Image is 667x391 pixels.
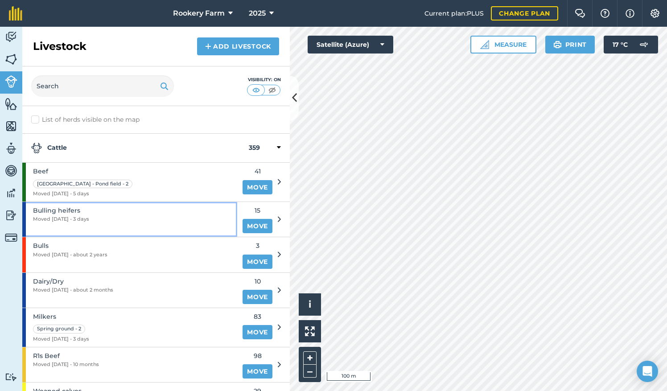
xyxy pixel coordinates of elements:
[22,163,237,202] a: Beef[GEOGRAPHIC_DATA] - Pond field - 2Moved [DATE] - 5 days
[173,8,225,19] span: Rookery Farm
[243,255,272,269] a: Move
[9,6,22,21] img: fieldmargin Logo
[637,361,658,382] div: Open Intercom Messenger
[249,8,266,19] span: 2025
[22,347,237,382] a: R1s BeefMoved [DATE] - 10 months
[650,9,660,18] img: A cog icon
[22,202,237,237] a: Bulling heifersMoved [DATE] - 3 days
[33,166,134,176] span: Beef
[5,209,17,222] img: svg+xml;base64,PD94bWwgdmVyc2lvbj0iMS4wIiBlbmNvZGluZz0idXRmLTgiPz4KPCEtLSBHZW5lcmF0b3I6IEFkb2JlIE...
[33,335,89,343] span: Moved [DATE] - 3 days
[5,53,17,66] img: svg+xml;base64,PHN2ZyB4bWxucz0iaHR0cDovL3d3dy53My5vcmcvMjAwMC9zdmciIHdpZHRoPSI1NiIgaGVpZ2h0PSI2MC...
[243,325,272,339] a: Move
[491,6,558,21] a: Change plan
[575,9,585,18] img: Two speech bubbles overlapping with the left bubble in the forefront
[303,365,317,378] button: –
[33,361,99,369] span: Moved [DATE] - 10 months
[243,219,272,233] a: Move
[33,215,89,223] span: Moved [DATE] - 3 days
[5,97,17,111] img: svg+xml;base64,PHN2ZyB4bWxucz0iaHR0cDovL3d3dy53My5vcmcvMjAwMC9zdmciIHdpZHRoPSI1NiIgaGVpZ2h0PSI2MC...
[33,206,89,215] span: Bulling heifers
[249,143,260,153] strong: 359
[22,308,237,347] a: MilkersSpring ground - 2Moved [DATE] - 3 days
[33,241,107,251] span: Bulls
[243,351,272,361] span: 98
[33,286,113,294] span: Moved [DATE] - about 2 months
[247,76,281,83] div: Visibility: On
[33,251,107,259] span: Moved [DATE] - about 2 years
[33,325,85,333] div: Spring ground - 2
[31,143,249,153] strong: Cattle
[470,36,536,54] button: Measure
[22,273,237,308] a: Dairy/DryMoved [DATE] - about 2 months
[243,276,272,286] span: 10
[626,8,634,19] img: svg+xml;base64,PHN2ZyB4bWxucz0iaHR0cDovL3d3dy53My5vcmcvMjAwMC9zdmciIHdpZHRoPSIxNyIgaGVpZ2h0PSIxNy...
[243,180,272,194] a: Move
[243,206,272,215] span: 15
[5,119,17,133] img: svg+xml;base64,PHN2ZyB4bWxucz0iaHR0cDovL3d3dy53My5vcmcvMjAwMC9zdmciIHdpZHRoPSI1NiIgaGVpZ2h0PSI2MC...
[5,142,17,155] img: svg+xml;base64,PD94bWwgdmVyc2lvbj0iMS4wIiBlbmNvZGluZz0idXRmLTgiPz4KPCEtLSBHZW5lcmF0b3I6IEFkb2JlIE...
[600,9,610,18] img: A question mark icon
[197,37,279,55] a: Add Livestock
[613,36,628,54] span: 17 ° C
[31,115,281,124] label: List of herds visible on the map
[308,36,393,54] button: Satellite (Azure)
[5,231,17,244] img: svg+xml;base64,PD94bWwgdmVyc2lvbj0iMS4wIiBlbmNvZGluZz0idXRmLTgiPz4KPCEtLSBHZW5lcmF0b3I6IEFkb2JlIE...
[309,299,311,310] span: i
[243,241,272,251] span: 3
[5,373,17,381] img: svg+xml;base64,PD94bWwgdmVyc2lvbj0iMS4wIiBlbmNvZGluZz0idXRmLTgiPz4KPCEtLSBHZW5lcmF0b3I6IEFkb2JlIE...
[305,326,315,336] img: Four arrows, one pointing top left, one top right, one bottom right and the last bottom left
[33,276,113,286] span: Dairy/Dry
[33,39,86,54] h2: Livestock
[33,190,134,198] span: Moved [DATE] - 5 days
[33,351,99,361] span: R1s Beef
[5,30,17,44] img: svg+xml;base64,PD94bWwgdmVyc2lvbj0iMS4wIiBlbmNvZGluZz0idXRmLTgiPz4KPCEtLSBHZW5lcmF0b3I6IEFkb2JlIE...
[31,75,174,97] input: Search
[243,364,272,379] a: Move
[303,351,317,365] button: +
[22,237,237,272] a: BullsMoved [DATE] - about 2 years
[243,312,272,321] span: 83
[33,312,89,321] span: Milkers
[31,143,42,153] img: svg+xml;base64,PD94bWwgdmVyc2lvbj0iMS4wIiBlbmNvZGluZz0idXRmLTgiPz4KPCEtLSBHZW5lcmF0b3I6IEFkb2JlIE...
[604,36,658,54] button: 17 °C
[5,75,17,88] img: svg+xml;base64,PD94bWwgdmVyc2lvbj0iMS4wIiBlbmNvZGluZz0idXRmLTgiPz4KPCEtLSBHZW5lcmF0b3I6IEFkb2JlIE...
[424,8,484,18] span: Current plan : PLUS
[545,36,595,54] button: Print
[243,290,272,304] a: Move
[267,86,278,95] img: svg+xml;base64,PHN2ZyB4bWxucz0iaHR0cDovL3d3dy53My5vcmcvMjAwMC9zdmciIHdpZHRoPSI1MCIgaGVpZ2h0PSI0MC...
[251,86,262,95] img: svg+xml;base64,PHN2ZyB4bWxucz0iaHR0cDovL3d3dy53My5vcmcvMjAwMC9zdmciIHdpZHRoPSI1MCIgaGVpZ2h0PSI0MC...
[5,164,17,177] img: svg+xml;base64,PD94bWwgdmVyc2lvbj0iMS4wIiBlbmNvZGluZz0idXRmLTgiPz4KPCEtLSBHZW5lcmF0b3I6IEFkb2JlIE...
[205,41,211,52] img: svg+xml;base64,PHN2ZyB4bWxucz0iaHR0cDovL3d3dy53My5vcmcvMjAwMC9zdmciIHdpZHRoPSIxNCIgaGVpZ2h0PSIyNC...
[243,166,272,176] span: 41
[635,36,653,54] img: svg+xml;base64,PD94bWwgdmVyc2lvbj0iMS4wIiBlbmNvZGluZz0idXRmLTgiPz4KPCEtLSBHZW5lcmF0b3I6IEFkb2JlIE...
[480,40,489,49] img: Ruler icon
[5,186,17,200] img: svg+xml;base64,PD94bWwgdmVyc2lvbj0iMS4wIiBlbmNvZGluZz0idXRmLTgiPz4KPCEtLSBHZW5lcmF0b3I6IEFkb2JlIE...
[553,39,562,50] img: svg+xml;base64,PHN2ZyB4bWxucz0iaHR0cDovL3d3dy53My5vcmcvMjAwMC9zdmciIHdpZHRoPSIxOSIgaGVpZ2h0PSIyNC...
[160,81,169,91] img: svg+xml;base64,PHN2ZyB4bWxucz0iaHR0cDovL3d3dy53My5vcmcvMjAwMC9zdmciIHdpZHRoPSIxOSIgaGVpZ2h0PSIyNC...
[33,180,132,189] div: [GEOGRAPHIC_DATA] - Pond field - 2
[299,293,321,316] button: i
